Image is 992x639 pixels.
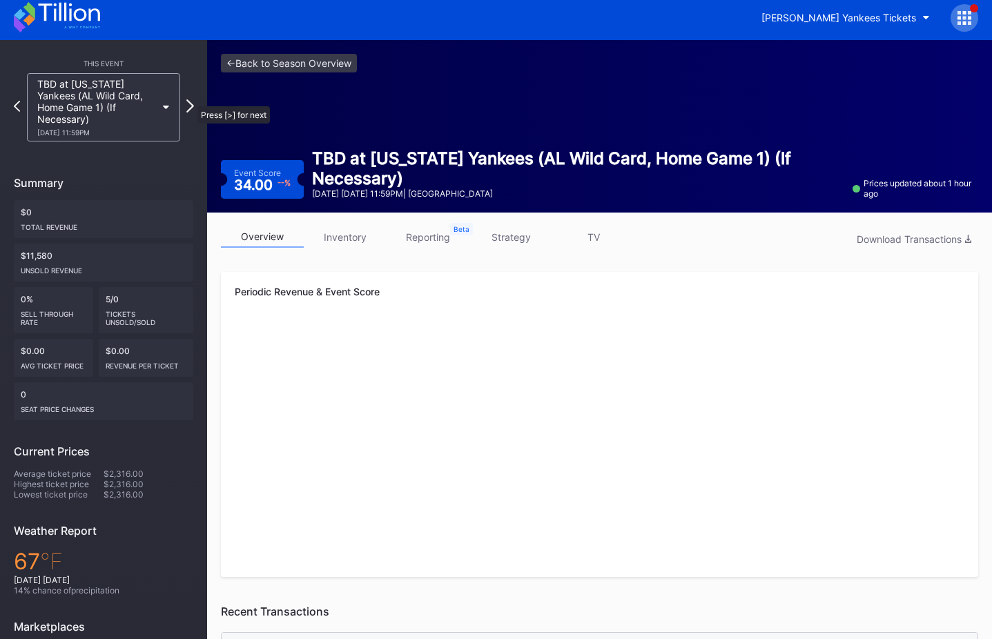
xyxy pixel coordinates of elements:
div: Highest ticket price [14,479,104,489]
div: 34.00 [234,178,291,192]
a: <-Back to Season Overview [221,54,357,72]
div: seat price changes [21,400,186,413]
div: $11,580 [14,244,193,282]
div: Periodic Revenue & Event Score [235,286,964,297]
div: Revenue per ticket [106,356,187,370]
div: [DATE] 11:59PM [37,128,156,137]
svg: Chart title [235,322,964,460]
a: overview [221,226,304,248]
div: 5/0 [99,287,194,333]
svg: Chart title [235,460,964,563]
div: $0.00 [14,339,93,377]
div: Unsold Revenue [21,261,186,275]
div: Marketplaces [14,620,193,633]
div: Lowest ticket price [14,489,104,500]
div: This Event [14,59,193,68]
div: Sell Through Rate [21,304,86,326]
a: TV [552,226,635,248]
div: Avg ticket price [21,356,86,370]
a: strategy [469,226,552,248]
div: [PERSON_NAME] Yankees Tickets [761,12,916,23]
div: TBD at [US_STATE] Yankees (AL Wild Card, Home Game 1) (If Necessary) [312,148,844,188]
div: Download Transactions [857,233,971,245]
div: Weather Report [14,524,193,538]
div: Total Revenue [21,217,186,231]
div: $0.00 [99,339,194,377]
div: 14 % chance of precipitation [14,585,193,596]
div: Recent Transactions [221,604,978,618]
div: Summary [14,176,193,190]
div: 0 [14,382,193,420]
div: Current Prices [14,444,193,458]
div: -- % [278,179,291,187]
div: [DATE] [DATE] [14,575,193,585]
span: ℉ [40,548,63,575]
div: Average ticket price [14,469,104,479]
div: Prices updated about 1 hour ago [853,178,978,199]
button: [PERSON_NAME] Yankees Tickets [751,5,940,30]
a: reporting [387,226,469,248]
div: 67 [14,548,193,575]
div: Tickets Unsold/Sold [106,304,187,326]
a: inventory [304,226,387,248]
div: $2,316.00 [104,489,193,500]
div: $0 [14,200,193,238]
div: 0% [14,287,93,333]
button: Download Transactions [850,230,978,248]
div: $2,316.00 [104,479,193,489]
div: Event Score [234,168,281,178]
div: [DATE] [DATE] 11:59PM | [GEOGRAPHIC_DATA] [312,188,844,199]
div: TBD at [US_STATE] Yankees (AL Wild Card, Home Game 1) (If Necessary) [37,78,156,137]
div: $2,316.00 [104,469,193,479]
